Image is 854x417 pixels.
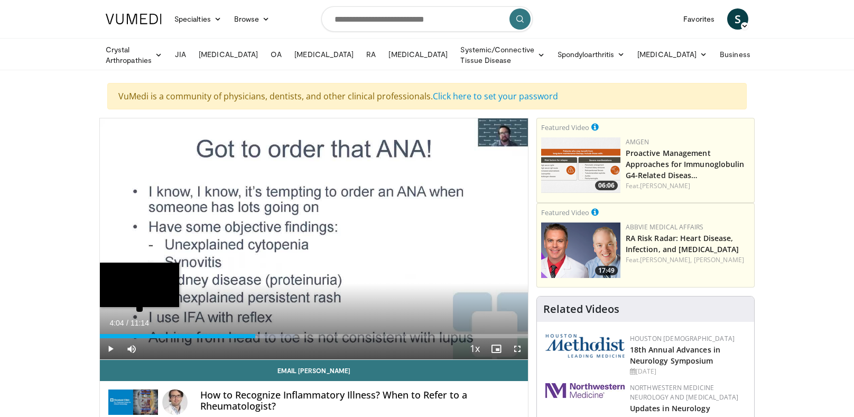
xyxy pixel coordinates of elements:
[200,390,519,412] h4: How to Recognize Inflammatory Illness? When to Refer to a Rheumatologist?
[382,44,454,65] a: [MEDICAL_DATA]
[541,123,589,132] small: Featured Video
[630,383,739,402] a: Northwestern Medicine Neurology and [MEDICAL_DATA]
[543,303,619,316] h4: Related Videos
[192,44,264,65] a: [MEDICAL_DATA]
[631,44,713,65] a: [MEDICAL_DATA]
[126,319,128,327] span: /
[626,148,745,180] a: Proactive Management Approaches for Immunoglobulin G4-Related Diseas…
[626,223,704,231] a: AbbVie Medical Affairs
[100,118,528,360] video-js: Video Player
[433,90,558,102] a: Click here to set your password
[545,334,625,358] img: 5e4488cc-e109-4a4e-9fd9-73bb9237ee91.png.150x105_q85_autocrop_double_scale_upscale_version-0.2.png
[131,319,149,327] span: 11:14
[107,83,747,109] div: VuMedi is a community of physicians, dentists, and other clinical professionals.
[108,390,158,415] img: Cleveland Clinic Rheumatology and Immunology Series
[595,266,618,275] span: 17:49
[454,44,551,66] a: Systemic/Connective Tissue Disease
[465,338,486,359] button: Playback Rate
[626,233,739,254] a: RA Risk Radar: Heart Disease, Infection, and [MEDICAL_DATA]
[228,8,276,30] a: Browse
[541,137,620,193] img: b07e8bac-fd62-4609-bac4-e65b7a485b7c.png.150x105_q85_crop-smart_upscale.png
[626,255,750,265] div: Feat.
[321,6,533,32] input: Search topics, interventions
[595,181,618,190] span: 06:06
[640,255,692,264] a: [PERSON_NAME],
[727,8,748,30] a: S
[486,338,507,359] button: Enable picture-in-picture mode
[694,255,744,264] a: [PERSON_NAME]
[168,8,228,30] a: Specialties
[288,44,360,65] a: [MEDICAL_DATA]
[630,345,720,366] a: 18th Annual Advances in Neurology Symposium
[630,367,746,376] div: [DATE]
[99,44,169,66] a: Crystal Arthropathies
[551,44,631,65] a: Spondyloarthritis
[541,223,620,278] a: 17:49
[162,390,188,415] img: Avatar
[545,383,625,398] img: 2a462fb6-9365-492a-ac79-3166a6f924d8.png.150x105_q85_autocrop_double_scale_upscale_version-0.2.jpg
[100,338,121,359] button: Play
[100,334,528,338] div: Progress Bar
[640,181,690,190] a: [PERSON_NAME]
[626,137,649,146] a: Amgen
[100,360,528,381] a: Email [PERSON_NAME]
[360,44,382,65] a: RA
[507,338,528,359] button: Fullscreen
[264,44,288,65] a: OA
[169,44,192,65] a: JIA
[541,208,589,217] small: Featured Video
[626,181,750,191] div: Feat.
[677,8,721,30] a: Favorites
[109,319,124,327] span: 4:04
[713,44,767,65] a: Business
[541,223,620,278] img: 52ade5ce-f38d-48c3-9990-f38919e14253.png.150x105_q85_crop-smart_upscale.png
[106,14,162,24] img: VuMedi Logo
[121,338,142,359] button: Mute
[630,334,735,343] a: Houston [DEMOGRAPHIC_DATA]
[541,137,620,193] a: 06:06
